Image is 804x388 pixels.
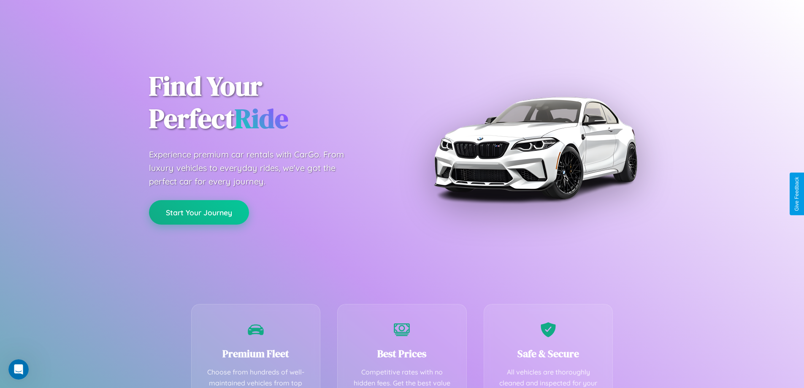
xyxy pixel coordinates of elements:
iframe: Intercom live chat [8,359,29,380]
div: Give Feedback [794,177,800,211]
button: Start Your Journey [149,200,249,225]
h3: Safe & Secure [497,347,600,361]
p: Experience premium car rentals with CarGo. From luxury vehicles to everyday rides, we've got the ... [149,148,360,188]
span: Ride [235,100,288,137]
img: Premium BMW car rental vehicle [430,42,641,253]
h1: Find Your Perfect [149,70,390,135]
h3: Best Prices [350,347,454,361]
h3: Premium Fleet [204,347,308,361]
